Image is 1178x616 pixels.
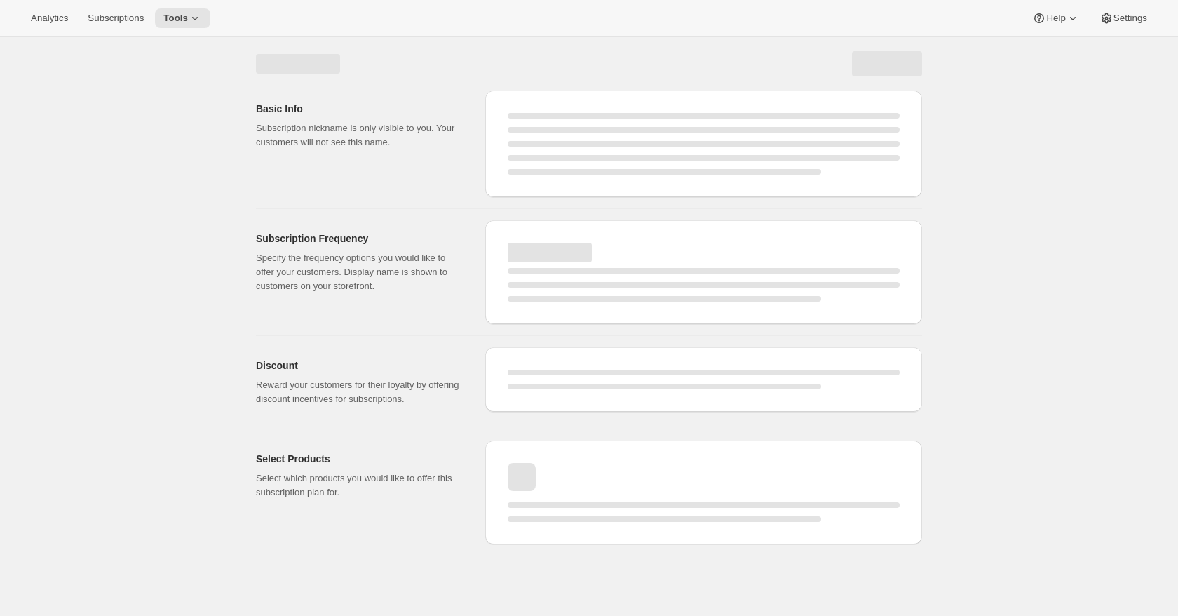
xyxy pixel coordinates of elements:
h2: Select Products [256,452,463,466]
button: Analytics [22,8,76,28]
span: Tools [163,13,188,24]
p: Subscription nickname is only visible to you. Your customers will not see this name. [256,121,463,149]
p: Reward your customers for their loyalty by offering discount incentives for subscriptions. [256,378,463,406]
span: Help [1046,13,1065,24]
div: Page loading [239,37,939,550]
h2: Subscription Frequency [256,232,463,246]
span: Subscriptions [88,13,144,24]
span: Analytics [31,13,68,24]
span: Settings [1113,13,1147,24]
p: Specify the frequency options you would like to offer your customers. Display name is shown to cu... [256,251,463,293]
h2: Discount [256,359,463,373]
button: Settings [1091,8,1156,28]
p: Select which products you would like to offer this subscription plan for. [256,471,463,500]
button: Help [1024,8,1088,28]
button: Subscriptions [79,8,152,28]
button: Tools [155,8,210,28]
h2: Basic Info [256,102,463,116]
